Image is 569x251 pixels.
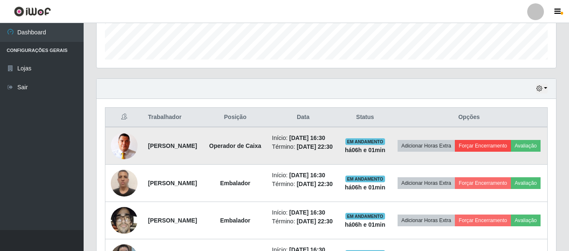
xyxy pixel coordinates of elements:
[148,217,197,224] strong: [PERSON_NAME]
[148,180,197,186] strong: [PERSON_NAME]
[267,108,339,127] th: Data
[345,184,385,191] strong: há 06 h e 01 min
[345,221,385,228] strong: há 06 h e 01 min
[345,176,385,182] span: EM ANDAMENTO
[391,108,548,127] th: Opções
[455,215,511,226] button: Forçar Encerramento
[272,217,334,226] li: Término:
[297,181,333,187] time: [DATE] 22:30
[398,215,455,226] button: Adicionar Horas Extra
[220,217,250,224] strong: Embalador
[297,143,333,150] time: [DATE] 22:30
[272,134,334,142] li: Início:
[204,108,267,127] th: Posição
[209,142,261,149] strong: Operador de Caixa
[111,202,138,238] img: 1748926864127.jpeg
[272,180,334,189] li: Término:
[339,108,391,127] th: Status
[220,180,250,186] strong: Embalador
[289,135,325,141] time: [DATE] 16:30
[143,108,204,127] th: Trabalhador
[511,215,541,226] button: Avaliação
[345,213,385,220] span: EM ANDAMENTO
[511,140,541,152] button: Avaliação
[297,218,333,225] time: [DATE] 22:30
[398,177,455,189] button: Adicionar Horas Extra
[272,171,334,180] li: Início:
[148,142,197,149] strong: [PERSON_NAME]
[111,132,138,160] img: 1730253836277.jpeg
[345,147,385,153] strong: há 06 h e 01 min
[14,6,51,17] img: CoreUI Logo
[272,142,334,151] li: Término:
[511,177,541,189] button: Avaliação
[455,140,511,152] button: Forçar Encerramento
[398,140,455,152] button: Adicionar Horas Extra
[345,138,385,145] span: EM ANDAMENTO
[455,177,511,189] button: Forçar Encerramento
[289,172,325,179] time: [DATE] 16:30
[272,208,334,217] li: Início:
[289,209,325,216] time: [DATE] 16:30
[111,165,138,201] img: 1745348003536.jpeg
